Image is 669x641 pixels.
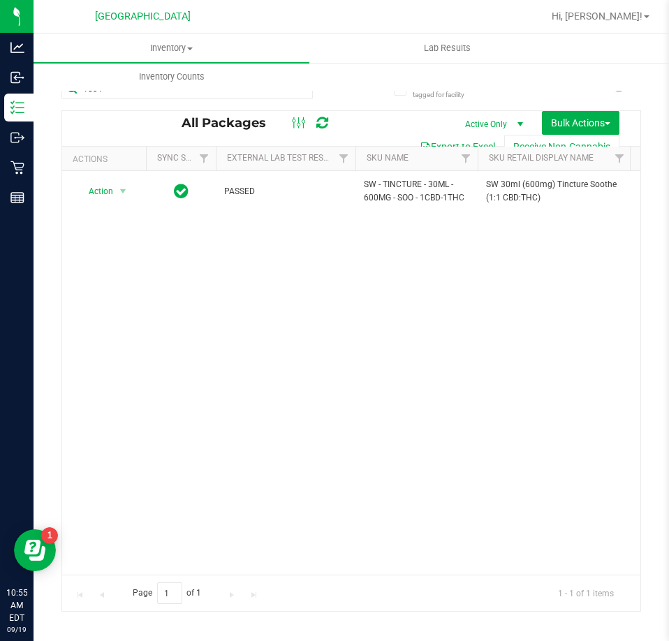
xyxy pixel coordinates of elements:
[121,582,213,604] span: Page of 1
[486,178,623,205] span: SW 30ml (600mg) Tincture Soothe (1:1 CBD:THC)
[504,135,619,159] button: Receive Non-Cannabis
[405,42,490,54] span: Lab Results
[608,147,631,170] a: Filter
[10,191,24,205] inline-svg: Reports
[157,153,211,163] a: Sync Status
[309,34,585,63] a: Lab Results
[95,10,191,22] span: [GEOGRAPHIC_DATA]
[157,582,182,604] input: 1
[10,71,24,84] inline-svg: Inbound
[489,153,594,163] a: Sku Retail Display Name
[542,111,619,135] button: Bulk Actions
[120,71,223,83] span: Inventory Counts
[10,101,24,115] inline-svg: Inventory
[552,10,642,22] span: Hi, [PERSON_NAME]!
[14,529,56,571] iframe: Resource center
[224,185,347,198] span: PASSED
[76,182,114,201] span: Action
[10,131,24,145] inline-svg: Outbound
[73,154,140,164] div: Actions
[6,587,27,624] p: 10:55 AM EDT
[367,153,409,163] a: SKU Name
[174,182,189,201] span: In Sync
[6,624,27,635] p: 09/19
[115,182,132,201] span: select
[34,62,309,91] a: Inventory Counts
[10,161,24,175] inline-svg: Retail
[364,178,469,205] span: SW - TINCTURE - 30ML - 600MG - SOO - 1CBD-1THC
[10,40,24,54] inline-svg: Analytics
[34,42,309,54] span: Inventory
[227,153,337,163] a: External Lab Test Result
[41,527,58,544] iframe: Resource center unread badge
[551,117,610,128] span: Bulk Actions
[547,582,625,603] span: 1 - 1 of 1 items
[455,147,478,170] a: Filter
[193,147,216,170] a: Filter
[332,147,355,170] a: Filter
[411,135,504,159] button: Export to Excel
[34,34,309,63] a: Inventory
[182,115,280,131] span: All Packages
